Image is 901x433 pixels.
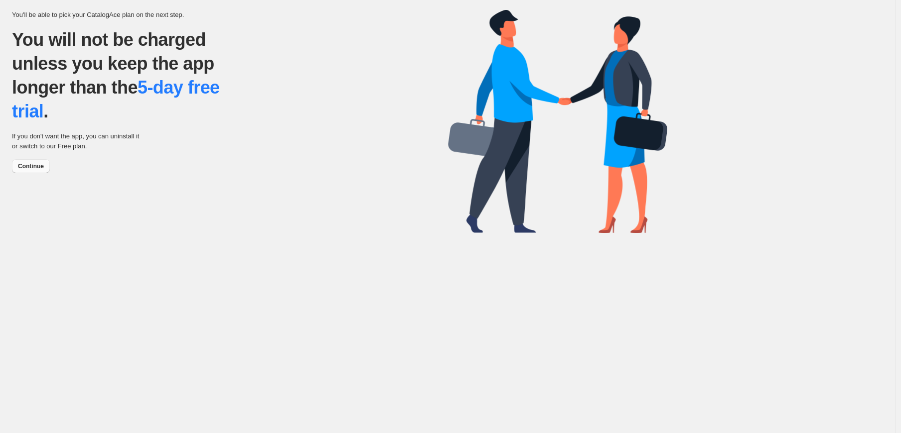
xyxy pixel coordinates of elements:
[12,10,448,20] p: You'll be able to pick your CatalogAce plan on the next step.
[448,10,667,233] img: trial
[12,159,50,173] button: Continue
[18,162,44,170] span: Continue
[12,28,246,123] p: You will not be charged unless you keep the app longer than the .
[12,131,144,151] p: If you don't want the app, you can uninstall it or switch to our Free plan.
